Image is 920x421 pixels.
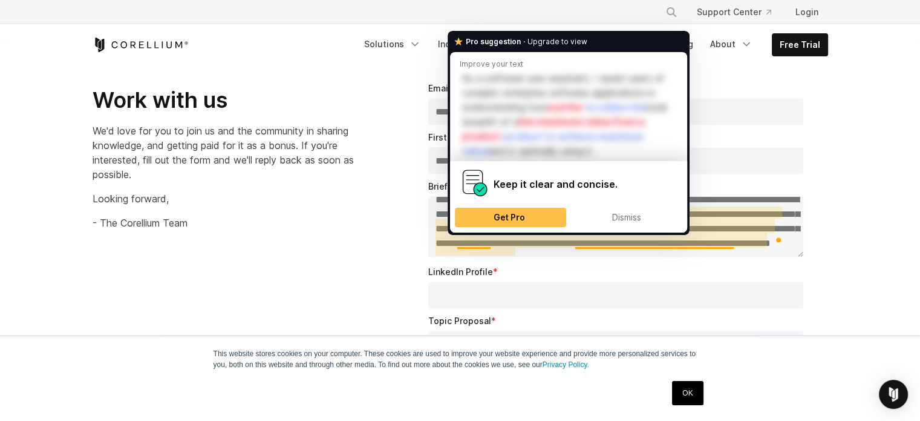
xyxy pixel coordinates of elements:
button: Search [661,1,682,23]
p: Looking forward, [93,191,356,206]
a: Support Center [687,1,781,23]
span: Brief Bio (2000 characters) [428,181,540,191]
a: Privacy Policy. [543,360,589,369]
a: About [703,33,760,55]
a: OK [672,381,703,405]
span: First Name [428,132,474,142]
a: Solutions [357,33,428,55]
div: Open Intercom Messenger [879,380,908,409]
a: Industries [431,33,504,55]
p: - The Corellium Team [93,216,356,230]
h2: Work with us [93,87,356,114]
div: Navigation Menu [357,33,828,56]
a: Free Trial [772,34,827,56]
a: Corellium Home [93,38,189,52]
textarea: To enrich screen reader interactions, please activate Accessibility in Grammarly extension settings [428,196,804,257]
span: Email [428,83,451,93]
a: Login [786,1,828,23]
span: Topic Proposal [428,316,491,326]
div: Navigation Menu [651,1,828,23]
p: This website stores cookies on your computer. These cookies are used to improve your website expe... [214,348,707,370]
span: LinkedIn Profile [428,267,493,277]
p: We'd love for you to join us and the community in sharing knowledge, and getting paid for it as a... [93,124,356,182]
